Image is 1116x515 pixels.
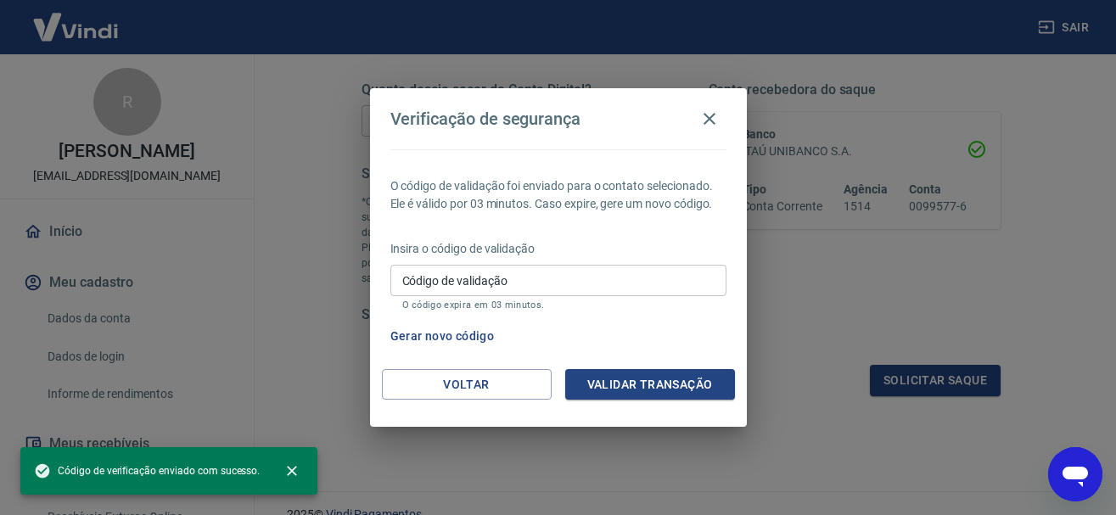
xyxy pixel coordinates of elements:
button: close [273,452,311,490]
p: Insira o código de validação [390,240,726,258]
button: Voltar [382,369,552,400]
button: Validar transação [565,369,735,400]
p: O código de validação foi enviado para o contato selecionado. Ele é válido por 03 minutos. Caso e... [390,177,726,213]
iframe: Botão para abrir a janela de mensagens [1048,447,1102,501]
p: O código expira em 03 minutos. [402,299,715,311]
h4: Verificação de segurança [390,109,581,129]
span: Código de verificação enviado com sucesso. [34,462,260,479]
button: Gerar novo código [384,321,502,352]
